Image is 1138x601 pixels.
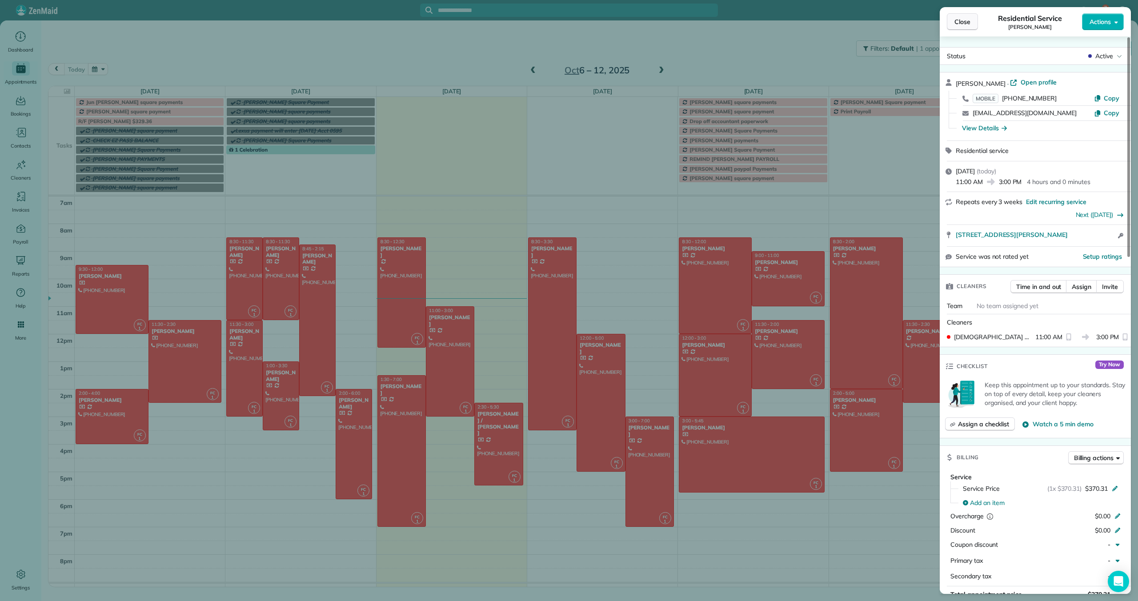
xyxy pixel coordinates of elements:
a: Open profile [1010,78,1057,87]
span: (1x $370.31) [1047,484,1082,493]
a: MOBILE[PHONE_NUMBER] [973,94,1057,103]
span: Service Price [963,484,1000,493]
span: Watch a 5 min demo [1033,420,1093,429]
span: - [1108,541,1110,549]
button: Open access information [1115,230,1126,241]
span: Time in and out [1016,282,1061,291]
button: Close [947,13,978,30]
span: Actions [1090,17,1111,26]
span: No team assigned yet [977,302,1038,310]
span: Total appointment price [950,590,1022,598]
span: Assign [1072,282,1091,291]
div: Open Intercom Messenger [1108,571,1129,592]
span: Copy [1104,109,1119,117]
span: Residential service [956,147,1009,155]
span: [PHONE_NUMBER] [1002,94,1057,102]
span: Discount [950,526,975,534]
span: $0.00 [1095,512,1110,520]
span: $370.31 [1088,590,1110,598]
span: $370.31 [1085,484,1108,493]
a: [STREET_ADDRESS][PERSON_NAME] [956,230,1115,239]
button: Watch a 5 min demo [1022,420,1093,429]
span: Cleaners [957,282,986,291]
span: MOBILE [973,94,998,103]
span: Billing actions [1074,453,1114,462]
span: Residential Service [998,13,1062,24]
span: Open profile [1021,78,1057,87]
span: Secondary tax [950,572,991,580]
span: Add an item [970,498,1005,507]
p: 4 hours and 0 minutes [1027,177,1090,186]
span: Copy [1104,94,1119,102]
p: Keep this appointment up to your standards. Stay on top of every detail, keep your cleaners organ... [985,381,1126,407]
span: [DATE] [956,167,975,175]
a: Next ([DATE]) [1076,211,1114,219]
span: Team [947,302,962,310]
span: Service [950,473,972,481]
span: 3:00 PM [1096,333,1119,341]
a: [EMAIL_ADDRESS][DOMAIN_NAME] [973,109,1077,117]
span: [STREET_ADDRESS][PERSON_NAME] [956,230,1068,239]
span: Status [947,52,966,60]
span: Coupon discount [950,541,998,549]
span: Service was not rated yet [956,252,1029,261]
span: Setup ratings [1083,252,1122,260]
span: 3:00 PM [999,177,1022,186]
span: - [1108,557,1110,565]
span: Cleaners [947,318,972,326]
span: [DEMOGRAPHIC_DATA] B CLEANER [954,333,1032,341]
span: Primary tax [950,557,983,565]
span: ( today ) [977,167,996,175]
span: Invite [1102,282,1118,291]
span: 11:00 AM [1035,333,1062,341]
span: Billing [957,453,979,462]
span: Repeats every 3 weeks [956,198,1022,206]
span: $0.00 [1095,526,1110,534]
span: Close [954,17,970,26]
button: Time in and out [1010,280,1067,293]
span: Edit recurring service [1026,197,1086,206]
button: Next ([DATE]) [1076,210,1124,219]
span: · [1006,80,1010,87]
span: Checklist [957,362,988,371]
button: View Details [962,124,1007,132]
span: Assign a checklist [958,420,1009,429]
button: Setup ratings [1083,252,1122,261]
button: Copy [1094,108,1119,117]
button: Copy [1094,94,1119,103]
span: [PERSON_NAME] [1008,24,1052,31]
button: Assign a checklist [945,417,1015,431]
span: [PERSON_NAME] [956,80,1006,88]
div: Overcharge [950,512,1027,521]
button: Invite [1096,280,1124,293]
span: Active [1095,52,1113,60]
span: 11:00 AM [956,177,983,186]
button: Add an item [958,496,1124,510]
button: Service Price(1x $370.31)$370.31 [958,481,1124,496]
span: Try Now [1095,361,1124,369]
button: Assign [1066,280,1097,293]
